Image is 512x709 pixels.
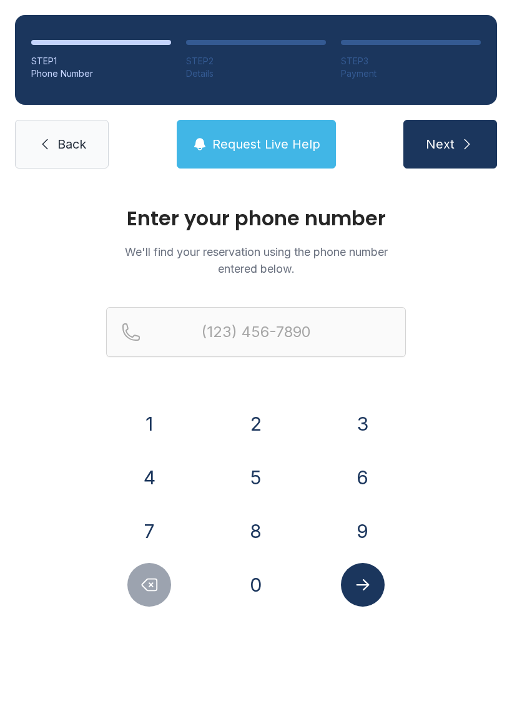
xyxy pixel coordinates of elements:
[106,208,406,228] h1: Enter your phone number
[341,509,385,553] button: 9
[31,67,171,80] div: Phone Number
[341,456,385,499] button: 6
[341,563,385,607] button: Submit lookup form
[127,509,171,553] button: 7
[341,55,481,67] div: STEP 3
[186,67,326,80] div: Details
[234,563,278,607] button: 0
[234,456,278,499] button: 5
[127,456,171,499] button: 4
[426,135,455,153] span: Next
[212,135,320,153] span: Request Live Help
[31,55,171,67] div: STEP 1
[127,563,171,607] button: Delete number
[341,402,385,446] button: 3
[106,243,406,277] p: We'll find your reservation using the phone number entered below.
[234,402,278,446] button: 2
[127,402,171,446] button: 1
[341,67,481,80] div: Payment
[186,55,326,67] div: STEP 2
[57,135,86,153] span: Back
[234,509,278,553] button: 8
[106,307,406,357] input: Reservation phone number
